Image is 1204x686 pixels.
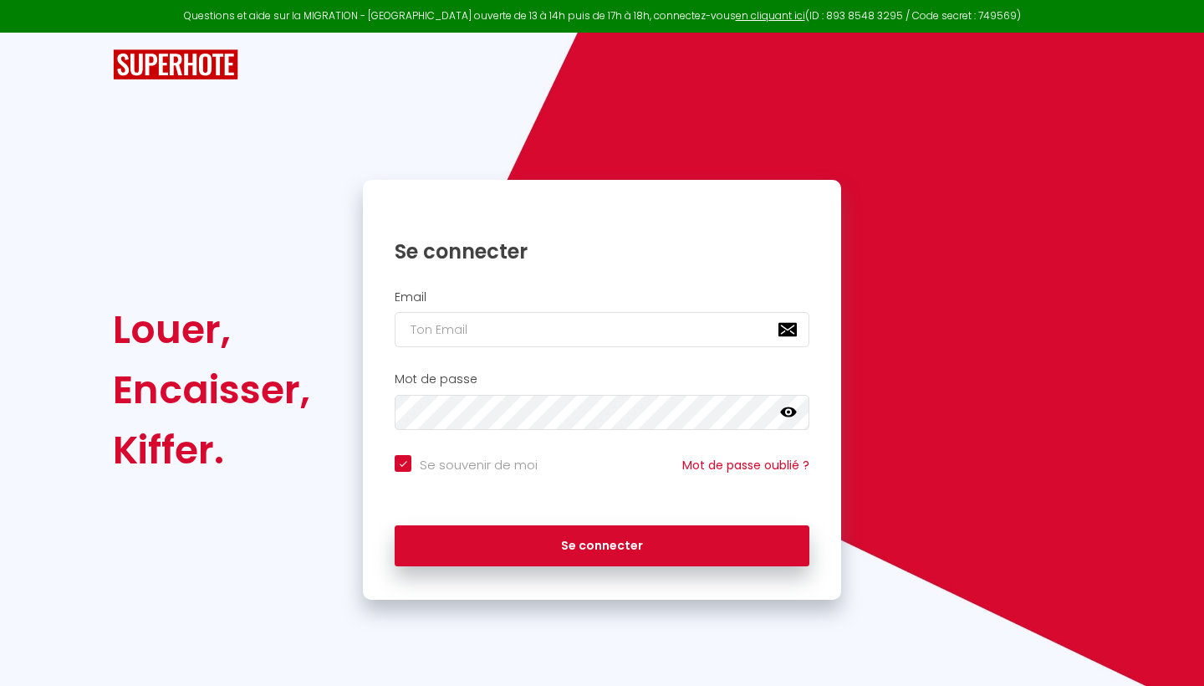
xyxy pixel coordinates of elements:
[736,8,805,23] a: en cliquant ici
[113,360,310,420] div: Encaisser,
[395,525,809,567] button: Se connecter
[682,457,809,474] a: Mot de passe oublié ?
[113,299,310,360] div: Louer,
[113,49,238,80] img: SuperHote logo
[395,238,809,264] h1: Se connecter
[395,312,809,347] input: Ton Email
[395,372,809,387] h2: Mot de passe
[113,420,310,480] div: Kiffer.
[395,290,809,305] h2: Email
